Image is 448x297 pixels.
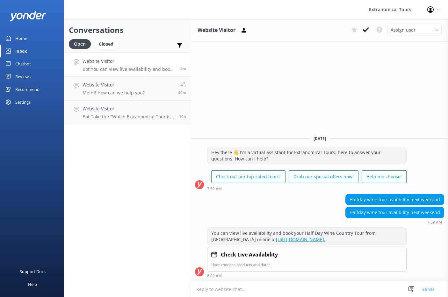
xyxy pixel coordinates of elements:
div: Help [28,278,37,291]
div: Assign User [387,25,442,35]
div: Oct 08 2025 07:59am (UTC -07:00) America/Tijuana [207,186,407,191]
div: Closed [94,39,118,49]
button: Grab our special offers now! [289,170,358,183]
div: You can view live availability and book your Half Day Wine Country Tour from [GEOGRAPHIC_DATA] on... [207,228,406,245]
strong: 7:59 AM [207,187,222,191]
a: Closed [94,40,121,47]
div: Recommend [15,83,40,96]
strong: 8:00 AM [207,274,222,278]
div: Oct 08 2025 08:00am (UTC -07:00) America/Tijuana [207,273,407,278]
a: [URL][DOMAIN_NAME]. [276,236,325,242]
p: User chooses products and dates. [211,262,402,268]
span: Oct 07 2025 09:44pm (UTC -07:00) America/Tijuana [179,114,186,119]
a: Website VisitorBot:Take the "Which Extranomical Tour is Right for Me?" quiz [URL][DOMAIN_NAME] .10h [64,100,191,124]
div: Home [15,32,27,45]
img: yonder-white-logo.png [10,11,46,21]
div: Settings [15,96,31,108]
p: Me: Hi! How can we help you? [83,90,145,96]
div: Oct 08 2025 07:59am (UTC -07:00) America/Tijuana [345,220,444,224]
a: Website VisitorBot:You can view live availability and book your Half Day Wine Country Tour from [... [64,53,191,77]
span: Oct 08 2025 07:14am (UTC -07:00) America/Tijuana [178,90,186,95]
span: [DATE] [310,136,330,141]
div: Reviews [15,70,31,83]
div: Chatbot [15,57,31,70]
div: Halfday wine tour availbility next weekend [346,207,444,218]
span: Assign user [391,26,415,33]
h4: Check Live Availability [221,251,278,259]
div: Inbox [15,45,27,57]
button: Help me choose! [362,170,407,183]
h4: Website Visitor [83,81,145,88]
p: Bot: Take the "Which Extranomical Tour is Right for Me?" quiz [URL][DOMAIN_NAME] . [83,114,174,120]
strong: 7:59 AM [427,220,442,224]
div: Support Docs [20,265,46,278]
span: Oct 08 2025 07:59am (UTC -07:00) America/Tijuana [180,66,186,71]
h4: Website Visitor [83,58,176,65]
p: Bot: You can view live availability and book your Half Day Wine Country Tour from [GEOGRAPHIC_DAT... [83,66,176,72]
div: Open [69,39,91,49]
div: Halfday wine tour availbility next weekend [346,194,444,205]
button: Check out our top-rated tours! [211,170,285,183]
h3: Website Visitor [198,26,235,34]
a: Website VisitorMe:Hi! How can we help you?49m [64,77,191,100]
h2: Conversations [69,24,186,36]
a: Open [69,40,94,47]
h4: Website Visitor [83,105,174,112]
div: Hey there 👋 I'm a virtual assistant for Extranomical Tours, here to answer your questions. How ca... [207,147,406,164]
